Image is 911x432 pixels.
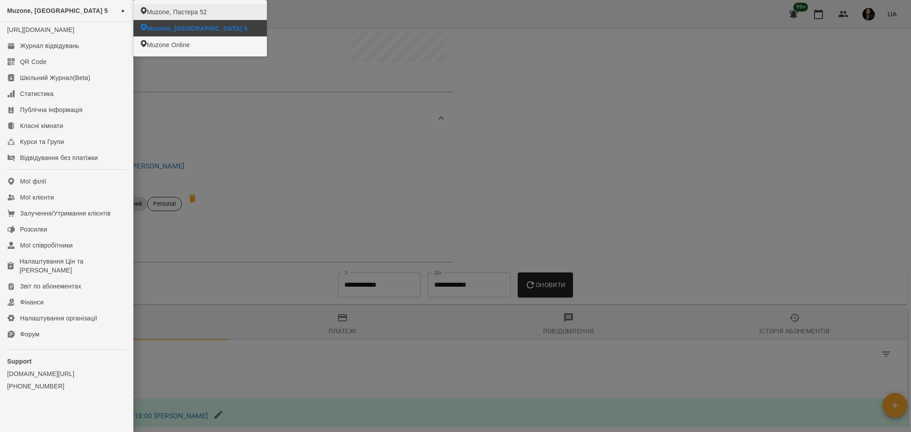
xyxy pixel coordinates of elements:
div: Класні кімнати [20,121,63,130]
span: ► [121,7,126,14]
a: [PHONE_NUMBER] [7,382,126,391]
div: Статистика [20,89,54,98]
div: QR Code [20,57,47,66]
div: Залучення/Утримання клієнтів [20,209,111,218]
div: Курси та Групи [20,137,64,146]
div: Відвідування без платіжки [20,153,98,162]
span: Muzone, Пастера 52 [147,8,207,16]
div: Налаштування Цін та [PERSON_NAME] [20,257,126,275]
div: Журнал відвідувань [20,41,79,50]
p: Support [7,357,126,366]
span: Muzone, [GEOGRAPHIC_DATA] 5 [7,7,108,14]
div: Фінанси [20,298,44,307]
div: Мої клієнти [20,193,54,202]
span: Muzone Online [147,40,190,49]
div: Звіт по абонементах [20,282,81,291]
div: Мої співробітники [20,241,73,250]
div: Мої філії [20,177,46,186]
div: Публічна інформація [20,105,82,114]
div: Форум [20,330,40,339]
a: [URL][DOMAIN_NAME] [7,26,74,33]
div: Налаштування організації [20,314,97,323]
div: Шкільний Журнал(Beta) [20,73,90,82]
span: Muzone, [GEOGRAPHIC_DATA] 5 [147,24,248,33]
div: Розсилки [20,225,47,234]
a: [DOMAIN_NAME][URL] [7,369,126,378]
